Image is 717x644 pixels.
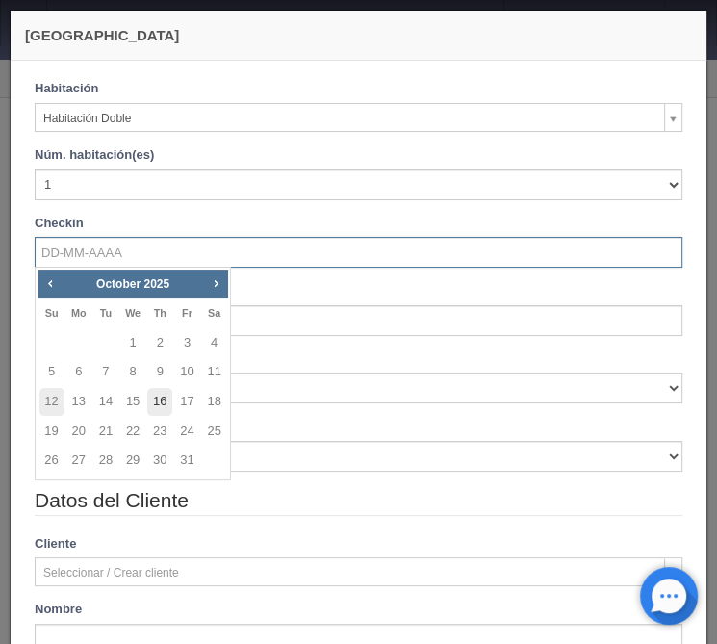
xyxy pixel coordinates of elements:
a: 6 [66,358,91,386]
label: Cliente [20,535,90,554]
a: Prev [40,272,62,294]
label: Núm. habitación(es) [35,146,154,165]
h4: [GEOGRAPHIC_DATA] [25,25,692,45]
span: October [96,277,141,291]
a: 31 [174,447,199,475]
a: 25 [202,418,227,446]
a: 5 [39,358,64,386]
span: Wednesday [125,307,141,319]
label: Habitación [35,80,98,98]
a: 20 [66,418,91,446]
a: Next [205,272,226,294]
span: Thursday [154,307,166,319]
a: 15 [120,388,145,416]
a: Habitación Doble [35,103,682,132]
a: 27 [66,447,91,475]
span: Next [208,275,223,291]
a: 26 [39,447,64,475]
a: 1 [120,329,145,357]
span: Habitación Doble [43,104,656,133]
span: Prev [42,275,58,291]
a: 12 [39,388,64,416]
input: DD-MM-AAAA [35,237,682,268]
a: 18 [202,388,227,416]
span: Tuesday [100,307,112,319]
a: Seleccionar / Crear cliente [35,557,682,586]
a: 22 [120,418,145,446]
a: 30 [147,447,172,475]
a: 4 [202,329,227,357]
label: Nombre [35,601,82,619]
a: 7 [93,358,118,386]
a: 10 [174,358,199,386]
a: 16 [147,388,172,416]
a: 28 [93,447,118,475]
legend: Datos del Cliente [35,486,682,516]
a: 8 [120,358,145,386]
span: 2025 [143,277,169,291]
span: Sunday [45,307,59,319]
a: 24 [174,418,199,446]
span: Friday [182,307,192,319]
input: DD-MM-AAAA [35,305,682,336]
a: 2 [147,329,172,357]
a: 21 [93,418,118,446]
a: 17 [174,388,199,416]
a: 14 [93,388,118,416]
a: 29 [120,447,145,475]
span: Saturday [208,307,220,319]
span: Seleccionar / Crear cliente [43,558,656,587]
a: 13 [66,388,91,416]
a: 3 [174,329,199,357]
a: 23 [147,418,172,446]
span: Monday [71,307,87,319]
a: 11 [202,358,227,386]
a: 19 [39,418,64,446]
label: Checkin [35,215,84,233]
a: 9 [147,358,172,386]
